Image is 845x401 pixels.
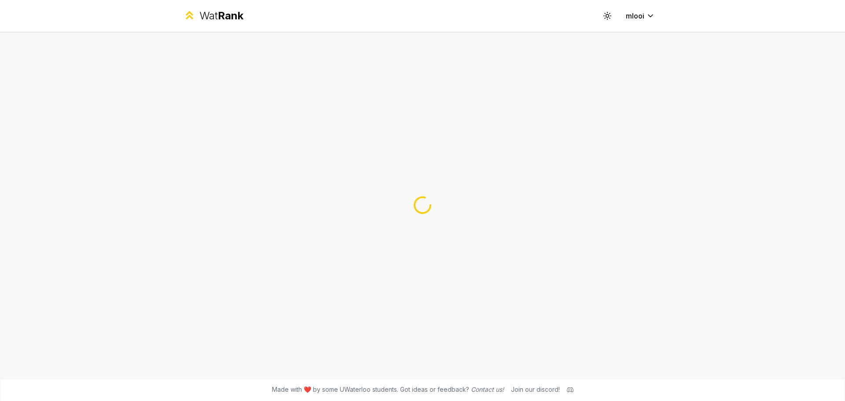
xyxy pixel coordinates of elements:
[511,385,560,394] div: Join our discord!
[199,9,243,23] div: Wat
[471,386,504,393] a: Contact us!
[218,9,243,22] span: Rank
[626,11,644,21] span: mlooi
[272,385,504,394] span: Made with ❤️ by some UWaterloo students. Got ideas or feedback?
[183,9,243,23] a: WatRank
[619,8,662,24] button: mlooi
